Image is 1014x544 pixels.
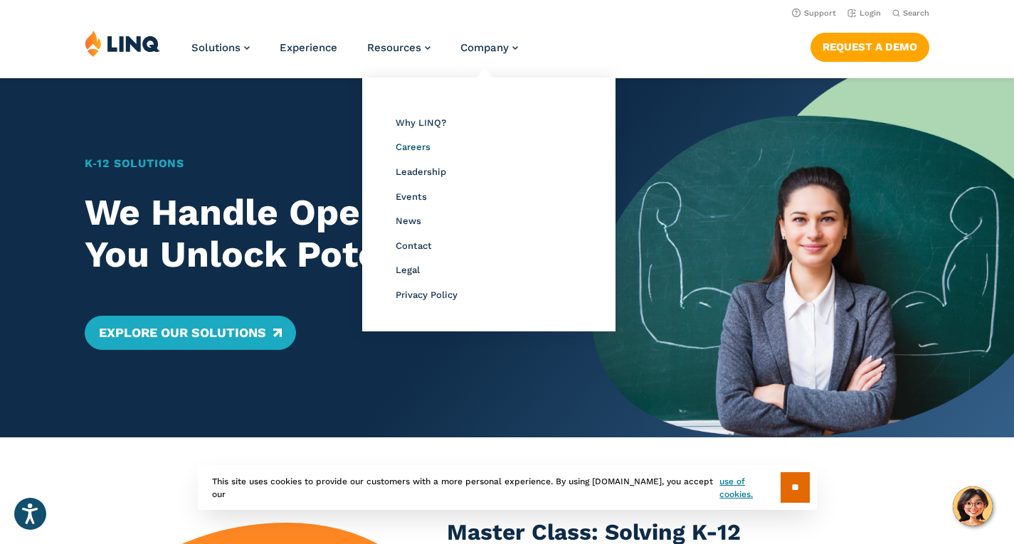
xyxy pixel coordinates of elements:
[85,316,296,350] a: Explore Our Solutions
[85,191,550,275] h2: We Handle Operations. You Unlock Potential.
[953,486,993,526] button: Hello, have a question? Let’s chat.
[792,9,836,18] a: Support
[396,166,446,177] a: Leadership
[198,465,817,510] div: This site uses cookies to provide our customers with a more personal experience. By using [DOMAIN...
[892,8,929,18] button: Open Search Bar
[396,142,431,152] a: Careers
[460,41,509,54] span: Company
[191,41,250,54] a: Solutions
[85,30,160,57] img: LINQ | K‑12 Software
[367,41,421,54] span: Resources
[460,41,518,54] a: Company
[367,41,431,54] a: Resources
[719,475,780,501] a: use of cookies.
[396,215,421,226] a: News
[85,155,550,172] h1: K‑12 Solutions
[396,191,427,202] a: Events
[396,240,432,251] a: Contact
[191,30,518,77] nav: Primary Navigation
[810,33,929,61] a: Request a Demo
[903,9,929,18] span: Search
[396,117,446,128] a: Why LINQ?
[591,78,1014,437] img: Home Banner
[280,41,337,54] a: Experience
[396,289,458,300] a: Privacy Policy
[396,265,420,275] a: Legal
[847,9,881,18] a: Login
[810,30,929,61] nav: Button Navigation
[191,41,241,54] span: Solutions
